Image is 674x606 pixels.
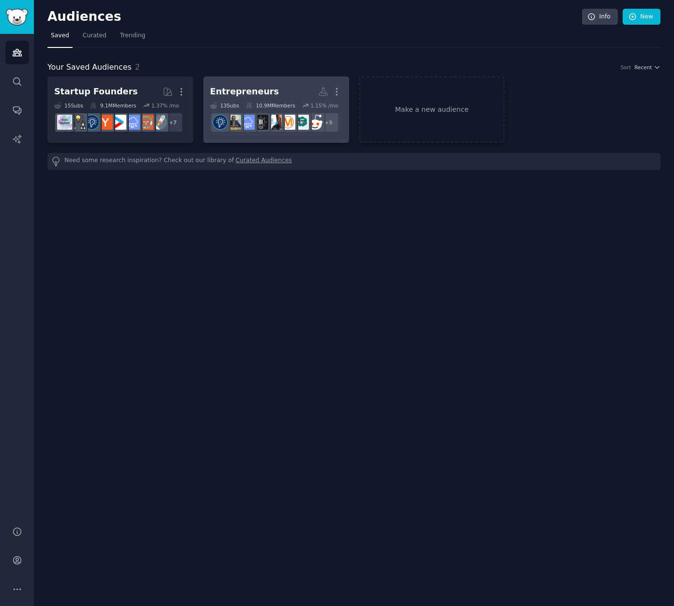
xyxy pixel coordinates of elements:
img: sweatystartup [267,115,282,130]
div: + 5 [319,112,339,133]
img: Black_Entrepreneurs [226,115,241,130]
a: Startup Founders15Subs9.1MMembers1.37% /mo+7startupsEntrepreneurRideAlongSaaSstartupycombinatorEn... [47,76,193,143]
img: marketing [280,115,295,130]
img: indiehackers [57,115,72,130]
div: 1.15 % /mo [310,102,338,109]
div: 13 Sub s [210,102,239,109]
span: 2 [135,62,140,72]
img: growmybusiness [71,115,86,130]
div: Sort [621,64,631,71]
img: Business_Ideas [253,115,268,130]
img: ycombinator [98,115,113,130]
img: EntrepreneurRideAlong [138,115,153,130]
img: startup [111,115,126,130]
div: 9.1M Members [90,102,136,109]
span: Saved [51,31,69,40]
a: Curated [79,28,110,48]
a: Curated Audiences [236,156,292,167]
a: Entrepreneurs13Subs10.9MMembers1.15% /mo+5salessmall_business_ideasmarketingsweatystartupBusiness... [203,76,349,143]
span: Trending [120,31,145,40]
div: Startup Founders [54,86,138,98]
a: Saved [47,28,73,48]
a: Trending [117,28,149,48]
div: Entrepreneurs [210,86,279,98]
img: small_business_ideas [294,115,309,130]
a: New [623,9,660,25]
img: GummySearch logo [6,9,28,26]
span: Curated [83,31,107,40]
div: 10.9M Members [246,102,295,109]
img: sales [307,115,322,130]
span: Recent [634,64,652,71]
span: Your Saved Audiences [47,61,132,74]
a: Make a new audience [359,76,505,143]
img: startups [152,115,167,130]
img: SaaS [125,115,140,130]
div: 15 Sub s [54,102,83,109]
button: Recent [634,64,660,71]
h2: Audiences [47,9,582,25]
a: Info [582,9,618,25]
div: + 7 [163,112,183,133]
img: Entrepreneurship [213,115,228,130]
img: Entrepreneurship [84,115,99,130]
img: SaaS [240,115,255,130]
div: 1.37 % /mo [152,102,179,109]
div: Need some research inspiration? Check out our library of [47,153,660,170]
